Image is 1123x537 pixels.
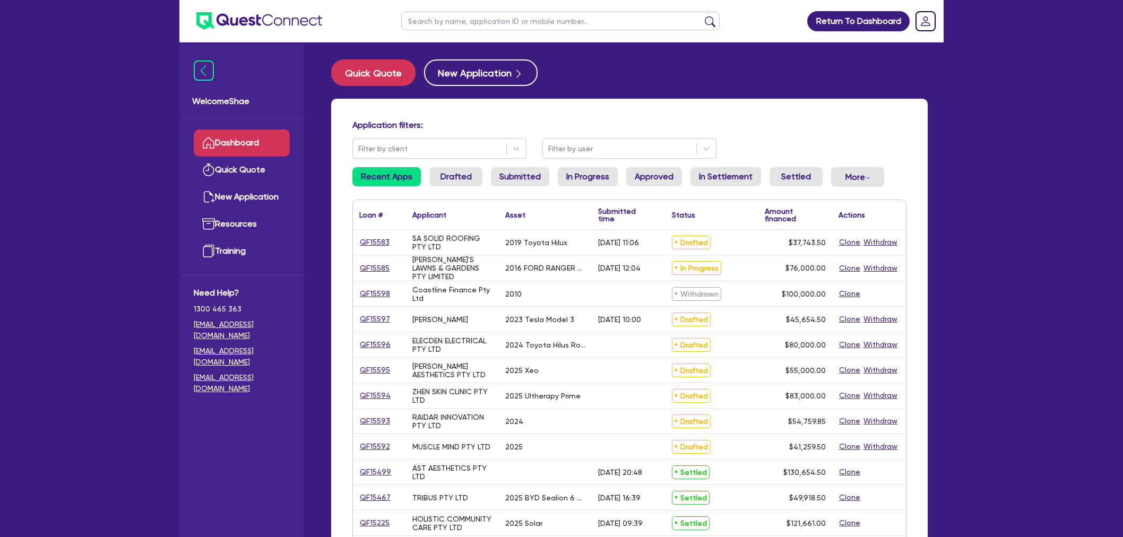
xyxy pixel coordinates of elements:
[505,341,585,349] div: 2024 Toyota Hilus Rogue
[839,440,861,453] button: Clone
[505,290,522,298] div: 2010
[839,236,861,248] button: Clone
[412,493,468,502] div: TRIBUS PTY LTD
[505,238,567,247] div: 2019 Toyota Hilux
[839,364,861,376] button: Clone
[839,262,861,274] button: Clone
[863,389,898,402] button: Withdraw
[626,167,682,186] a: Approved
[359,517,390,529] a: QF15225
[672,440,711,454] span: Drafted
[785,341,826,349] span: $80,000.00
[672,363,711,377] span: Drafted
[412,443,490,451] div: MUSCLE MIND PTY LTD
[672,338,711,352] span: Drafted
[789,493,826,502] span: $49,918.50
[672,516,710,530] span: Settled
[194,345,290,368] a: [EMAIL_ADDRESS][DOMAIN_NAME]
[863,313,898,325] button: Withdraw
[672,313,711,326] span: Drafted
[202,218,215,230] img: resources
[412,336,493,353] div: ELECDEN ELECTRICAL PTY LTD
[429,167,482,186] a: Drafted
[505,519,542,527] div: 2025 Solar
[831,167,884,187] button: Dropdown toggle
[194,157,290,184] a: Quick Quote
[359,440,391,453] a: QF15592
[785,366,826,375] span: $55,000.00
[672,491,710,505] span: Settled
[331,59,424,86] a: Quick Quote
[412,285,493,302] div: Coastline Finance Pty Ltd
[785,264,826,272] span: $76,000.00
[839,517,861,529] button: Clone
[598,315,641,324] div: [DATE] 10:00
[412,413,493,430] div: RAIDAR INNOVATION PTY LTD
[202,163,215,176] img: quick-quote
[672,465,710,479] span: Settled
[505,493,585,502] div: 2025 BYD Sealion 6 Premium
[359,288,391,300] a: QF15598
[505,315,574,324] div: 2023 Tesla Model 3
[787,519,826,527] span: $121,661.00
[194,60,214,81] img: icon-menu-close
[412,362,493,379] div: [PERSON_NAME] AESTHETICS PTY LTD
[863,364,898,376] button: Withdraw
[690,167,761,186] a: In Settlement
[839,211,865,219] div: Actions
[598,238,639,247] div: [DATE] 11:06
[839,288,861,300] button: Clone
[863,440,898,453] button: Withdraw
[839,339,861,351] button: Clone
[672,261,721,275] span: In Progress
[672,389,711,403] span: Drafted
[770,167,823,186] a: Settled
[598,468,642,477] div: [DATE] 20:48
[359,389,391,402] a: QF15594
[598,264,641,272] div: [DATE] 12:04
[412,315,468,324] div: [PERSON_NAME]
[359,211,383,219] div: Loan #
[839,415,861,427] button: Clone
[202,190,215,203] img: new-application
[491,167,549,186] a: Submitted
[785,392,826,400] span: $83,000.00
[863,339,898,351] button: Withdraw
[782,290,826,298] span: $100,000.00
[598,493,641,502] div: [DATE] 16:39
[505,443,523,451] div: 2025
[505,417,523,426] div: 2024
[412,387,493,404] div: ZHEN SKIN CLINIC PTY LTD
[505,211,525,219] div: Asset
[412,211,446,219] div: Applicant
[672,287,721,301] span: Withdrawn
[765,207,826,222] div: Amount financed
[359,364,391,376] a: QF15595
[839,313,861,325] button: Clone
[359,491,391,504] a: QF15467
[789,443,826,451] span: $41,259.50
[505,366,539,375] div: 2025 Xeo
[789,238,826,247] span: $37,743.50
[912,7,939,35] a: Dropdown toggle
[359,236,390,248] a: QF15583
[558,167,618,186] a: In Progress
[194,319,290,341] a: [EMAIL_ADDRESS][DOMAIN_NAME]
[807,11,910,31] a: Return To Dashboard
[863,415,898,427] button: Withdraw
[863,262,898,274] button: Withdraw
[424,59,538,86] a: New Application
[401,12,720,30] input: Search by name, application ID or mobile number...
[194,238,290,265] a: Training
[412,515,493,532] div: HOLISTIC COMMUNITY CARE PTY LTD
[786,315,826,324] span: $45,654.50
[196,12,322,30] img: quest-connect-logo-blue
[194,304,290,315] span: 1300 465 363
[359,415,391,427] a: QF15593
[359,313,391,325] a: QF15597
[412,464,493,481] div: AST AESTHETICS PTY LTD
[839,389,861,402] button: Clone
[194,211,290,238] a: Resources
[194,372,290,394] a: [EMAIL_ADDRESS][DOMAIN_NAME]
[359,339,391,351] a: QF15596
